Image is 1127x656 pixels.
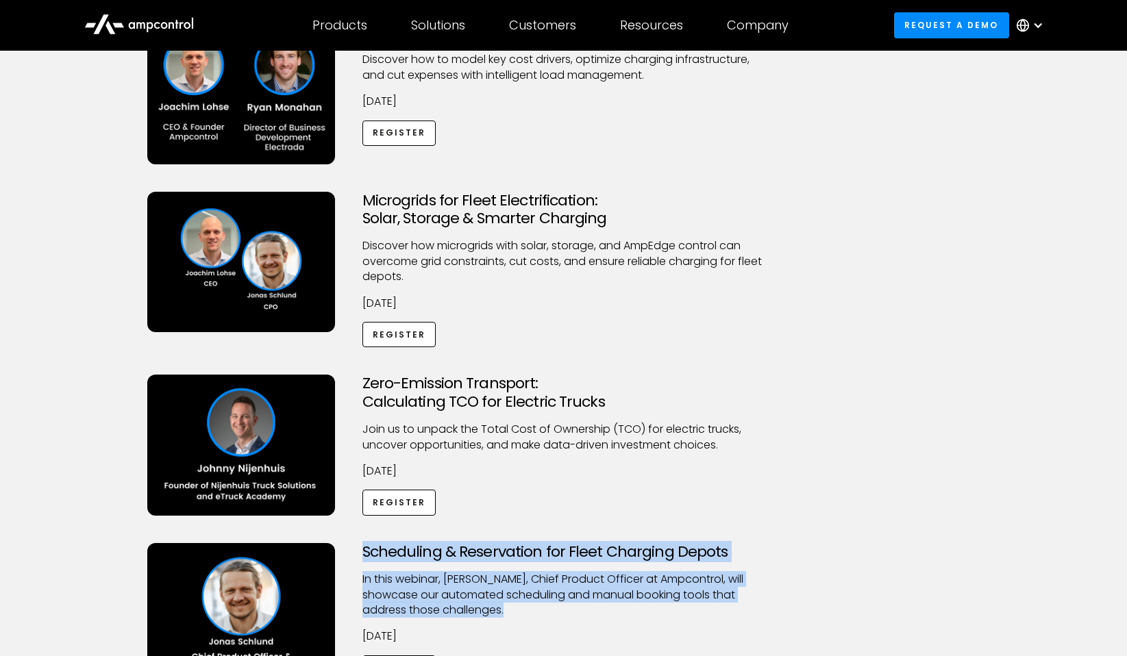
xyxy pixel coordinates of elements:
p: [DATE] [362,629,765,644]
div: Customers [509,18,576,33]
div: Resources [620,18,683,33]
h3: Zero-Emission Transport: Calculating TCO for Electric Trucks [362,375,765,411]
div: Solutions [411,18,465,33]
h3: Microgrids for Fleet Electrification: Solar, Storage & Smarter Charging [362,192,765,228]
div: Products [312,18,367,33]
a: Request a demo [894,12,1009,38]
a: Register [362,322,436,347]
a: Register [362,121,436,146]
p: [DATE] [362,296,765,311]
div: Company [727,18,789,33]
p: Discover how microgrids with solar, storage, and AmpEdge control can overcome grid constraints, c... [362,238,765,284]
p: ​In this webinar, [PERSON_NAME], Chief Product Officer at Ampcontrol, will showcase our automated... [362,572,765,618]
p: Join us to unpack the Total Cost of Ownership (TCO) for electric trucks, uncover opportunities, a... [362,422,765,453]
p: [DATE] [362,464,765,479]
p: Discover how to model key cost drivers, optimize charging infrastructure, and cut expenses with i... [362,52,765,83]
h3: Scheduling & Reservation for Fleet Charging Depots [362,543,765,561]
p: [DATE] [362,94,765,109]
a: Register [362,490,436,515]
